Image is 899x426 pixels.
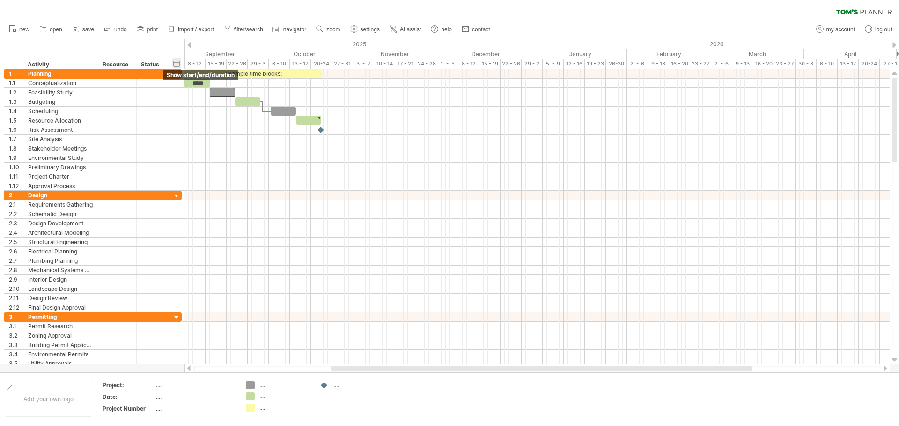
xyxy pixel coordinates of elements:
div: 2.9 [9,275,23,284]
div: 2.12 [9,303,23,312]
a: AI assist [387,23,424,36]
div: 1.6 [9,125,23,134]
span: show start/end/duration [167,72,235,79]
div: 2.1 [9,200,23,209]
div: Plumbing Planning [28,256,93,265]
div: 1.11 [9,172,23,181]
div: 2.3 [9,219,23,228]
a: new [7,23,32,36]
div: 15 - 19 [206,59,227,69]
div: example time blocks: [184,69,322,78]
div: Mechanical Systems Design [28,266,93,274]
div: .... [259,404,310,412]
span: open [50,26,62,33]
div: 1.7 [9,135,23,144]
div: Planning [28,69,93,78]
div: Risk Assessment [28,125,93,134]
span: print [147,26,158,33]
div: 26-30 [606,59,627,69]
a: navigator [271,23,309,36]
span: zoom [326,26,340,33]
span: contact [472,26,490,33]
div: 3.4 [9,350,23,359]
span: my account [826,26,855,33]
div: 1.12 [9,181,23,190]
div: 2.4 [9,228,23,237]
span: log out [875,26,892,33]
div: 2.2 [9,209,23,218]
div: 1.1 [9,79,23,87]
div: Environmental Permits [28,350,93,359]
div: Approval Process [28,181,93,190]
div: Zoning Approval [28,331,93,340]
div: .... [259,381,310,389]
div: Environmental Study [28,153,93,162]
div: 20-24 [311,59,332,69]
div: 3 [9,312,23,321]
div: Budgeting [28,97,93,106]
div: 2.5 [9,238,23,246]
div: 8 - 12 [184,59,206,69]
div: 13 - 17 [838,59,859,69]
div: 1.9 [9,153,23,162]
div: .... [259,392,310,400]
div: Activity [28,60,93,69]
a: import / export [165,23,217,36]
a: zoom [314,23,343,36]
div: Permit Research [28,322,93,331]
a: help [428,23,455,36]
div: Project Number [103,404,154,412]
div: 2.8 [9,266,23,274]
div: 17 - 21 [395,59,416,69]
div: Building Permit Application [28,340,93,349]
a: open [37,23,65,36]
div: Architectural Modeling [28,228,93,237]
div: Electrical Planning [28,247,93,256]
div: 1.2 [9,88,23,97]
div: 22 - 26 [227,59,248,69]
span: AI assist [400,26,421,33]
div: Preliminary Drawings [28,163,93,172]
a: contact [459,23,493,36]
div: Design [28,191,93,200]
div: January 2026 [534,49,627,59]
div: 23 - 27 [774,59,796,69]
a: undo [102,23,130,36]
div: Feasibility Study [28,88,93,97]
div: 5 - 9 [543,59,564,69]
div: Design Development [28,219,93,228]
div: Resource [103,60,131,69]
div: 27 - 31 [332,59,353,69]
span: navigator [283,26,306,33]
div: Structural Engineering [28,238,93,246]
div: 3 - 7 [353,59,374,69]
div: 2.7 [9,256,23,265]
div: 2.11 [9,294,23,303]
a: my account [814,23,858,36]
div: Conceptualization [28,79,93,87]
div: Requirements Gathering [28,200,93,209]
div: 23 - 27 [690,59,711,69]
span: filter/search [234,26,263,33]
div: 3.1 [9,322,23,331]
div: Scheduling [28,107,93,116]
span: new [19,26,29,33]
div: March 2026 [711,49,804,59]
a: print [134,23,161,36]
div: 1 - 5 [437,59,458,69]
div: .... [333,381,384,389]
div: .... [156,404,235,412]
div: 12 - 16 [564,59,585,69]
div: 9 - 13 [648,59,669,69]
div: 2.10 [9,284,23,293]
div: 13 - 17 [290,59,311,69]
div: 10 - 14 [374,59,395,69]
div: Utility Approvals [28,359,93,368]
div: 15 - 19 [479,59,501,69]
div: Design Review [28,294,93,303]
div: 8 - 12 [458,59,479,69]
div: February 2026 [627,49,711,59]
div: 1.8 [9,144,23,153]
div: 2 - 6 [711,59,732,69]
span: settings [361,26,380,33]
